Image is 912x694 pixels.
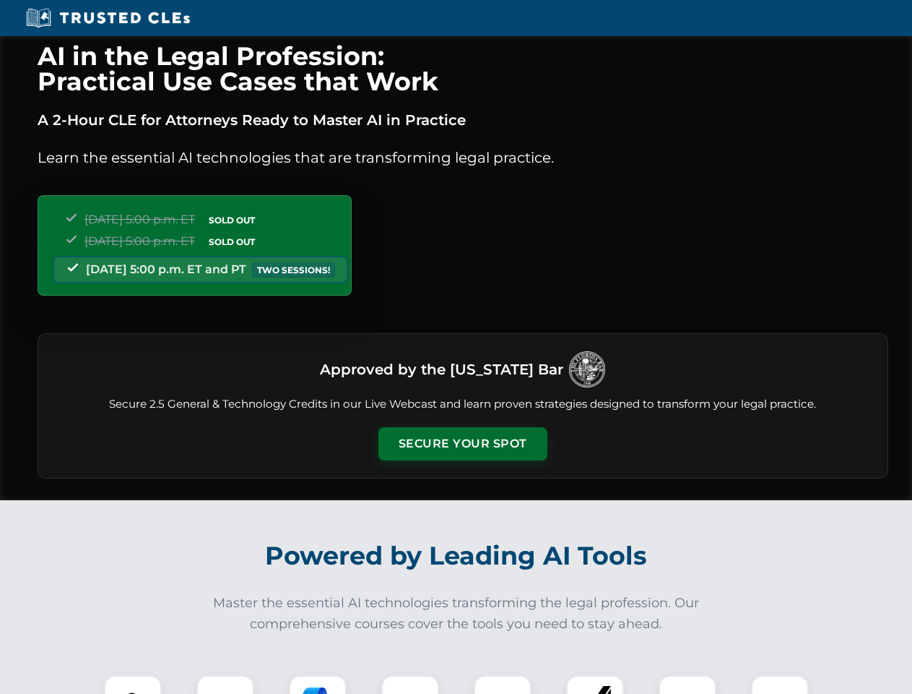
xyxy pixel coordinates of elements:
p: Master the essential AI technologies transforming the legal profession. Our comprehensive courses... [204,593,709,635]
img: Trusted CLEs [22,7,194,29]
span: SOLD OUT [204,213,260,228]
p: Secure 2.5 General & Technology Credits in our Live Webcast and learn proven strategies designed ... [56,396,870,413]
p: A 2-Hour CLE for Attorneys Ready to Master AI in Practice [38,108,888,132]
span: [DATE] 5:00 p.m. ET [84,234,195,248]
p: Learn the essential AI technologies that are transforming legal practice. [38,146,888,169]
h3: Approved by the [US_STATE] Bar [320,356,563,382]
h1: AI in the Legal Profession: Practical Use Cases that Work [38,43,888,94]
img: Logo [569,351,605,387]
span: SOLD OUT [204,234,260,249]
button: Secure Your Spot [378,427,547,460]
span: [DATE] 5:00 p.m. ET [84,213,195,226]
h2: Powered by Leading AI Tools [56,531,856,581]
